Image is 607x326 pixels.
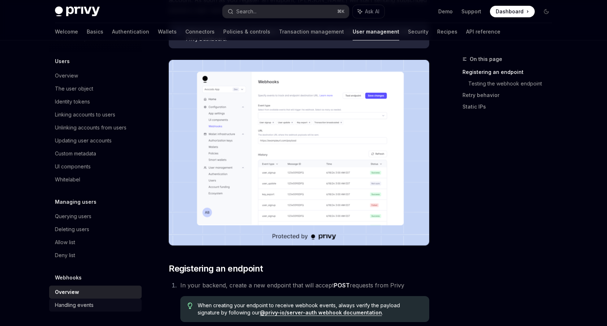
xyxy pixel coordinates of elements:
[279,23,344,40] a: Transaction management
[49,134,142,147] a: Updating user accounts
[55,136,112,145] div: Updating user accounts
[112,23,149,40] a: Authentication
[353,5,384,18] button: Ask AI
[55,288,79,296] div: Overview
[49,108,142,121] a: Linking accounts to users
[55,23,78,40] a: Welcome
[466,23,500,40] a: API reference
[353,23,399,40] a: User management
[49,236,142,249] a: Allow list
[55,57,70,66] h5: Users
[496,8,524,15] span: Dashboard
[55,162,91,171] div: UI components
[49,223,142,236] a: Deleting users
[55,198,96,206] h5: Managing users
[236,7,257,16] div: Search...
[188,303,193,309] svg: Tip
[49,210,142,223] a: Querying users
[55,84,93,93] div: The user object
[55,273,82,282] h5: Webhooks
[49,82,142,95] a: The user object
[169,60,429,246] img: images/Webhooks.png
[49,121,142,134] a: Unlinking accounts from users
[158,23,177,40] a: Wallets
[462,89,558,101] a: Retry behavior
[55,225,89,234] div: Deleting users
[55,251,75,260] div: Deny list
[541,6,552,17] button: Toggle dark mode
[49,286,142,299] a: Overview
[462,101,558,113] a: Static IPs
[49,173,142,186] a: Whitelabel
[55,110,115,119] div: Linking accounts to users
[49,299,142,312] a: Handling events
[55,238,75,247] div: Allow list
[408,23,429,40] a: Security
[223,23,270,40] a: Policies & controls
[49,69,142,82] a: Overview
[87,23,103,40] a: Basics
[461,8,481,15] a: Support
[49,249,142,262] a: Deny list
[49,160,142,173] a: UI components
[55,6,100,17] img: dark logo
[55,212,91,221] div: Querying users
[223,5,349,18] button: Search...⌘K
[55,97,90,106] div: Identity tokens
[55,301,94,309] div: Handling events
[365,8,379,15] span: Ask AI
[337,9,345,14] span: ⌘ K
[49,147,142,160] a: Custom metadata
[180,282,404,289] span: In your backend, create a new endpoint that will accept requests from Privy
[55,149,96,158] div: Custom metadata
[470,55,502,63] span: On this page
[437,23,457,40] a: Recipes
[49,95,142,108] a: Identity tokens
[169,263,263,274] span: Registering an endpoint
[55,175,80,184] div: Whitelabel
[462,66,558,78] a: Registering an endpoint
[55,123,126,132] div: Unlinking accounts from users
[185,23,215,40] a: Connectors
[260,309,382,316] a: @privy-io/server-auth webhook documentation
[490,6,535,17] a: Dashboard
[198,302,422,316] span: When creating your endpoint to receive webhook events, always verify the payload signature by fol...
[468,78,558,89] a: Testing the webhook endpoint
[334,282,350,289] strong: POST
[438,8,453,15] a: Demo
[55,71,78,80] div: Overview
